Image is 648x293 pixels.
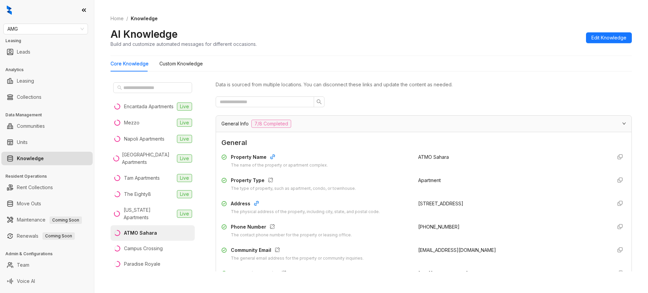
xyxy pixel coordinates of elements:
span: search [117,85,122,90]
span: General Info [221,120,249,127]
h3: Data Management [5,112,94,118]
div: Campus Crossing [124,245,163,252]
h3: Admin & Configurations [5,251,94,257]
span: [PHONE_NUMBER] [418,224,460,230]
a: Communities [17,119,45,133]
li: Move Outs [1,197,93,210]
h2: AI Knowledge [111,28,178,40]
li: Rent Collections [1,181,93,194]
a: Knowledge [17,152,44,165]
span: Live [177,174,192,182]
h3: Resident Operations [5,173,94,179]
div: General Info7/8 Completed [216,116,631,132]
div: Address [231,200,380,209]
span: General [221,138,626,148]
span: ATMO Sahara [418,154,449,160]
li: Communities [1,119,93,133]
span: Live [177,135,192,143]
a: RenewalsComing Soon [17,229,75,243]
a: Leads [17,45,30,59]
span: Coming Soon [50,216,82,224]
li: Voice AI [1,274,93,288]
div: [US_STATE] Apartments [124,206,174,221]
div: The name of the property or apartment complex. [231,162,328,169]
a: Team [17,258,29,272]
a: Rent Collections [17,181,53,194]
span: Live [177,154,192,163]
a: Voice AI [17,274,35,288]
span: AMG [7,24,84,34]
span: Live [177,102,192,111]
div: Community Website [231,270,335,279]
span: 7/8 Completed [251,120,291,128]
div: The general email address for the property or community inquiries. [231,255,364,262]
div: The physical address of the property, including city, state, and postal code. [231,209,380,215]
span: Live [177,210,192,218]
li: / [126,15,128,22]
a: Leasing [17,74,34,88]
li: Team [1,258,93,272]
span: expanded [622,121,626,125]
div: Encantada Apartments [124,103,174,110]
li: Leads [1,45,93,59]
a: Home [109,15,125,22]
div: Data is sourced from multiple locations. You can disconnect these links and update the content as... [216,81,632,88]
span: Apartment [418,177,441,183]
li: Renewals [1,229,93,243]
span: Knowledge [131,16,158,21]
li: Knowledge [1,152,93,165]
div: Community Email [231,246,364,255]
div: Mezzo [124,119,140,126]
div: Core Knowledge [111,60,149,67]
div: Phone Number [231,223,352,232]
li: Maintenance [1,213,93,227]
div: Build and customize automated messages for different occasions. [111,40,257,48]
div: The contact phone number for the property or leasing office. [231,232,352,238]
li: Units [1,136,93,149]
div: Property Type [231,177,356,185]
span: Coming Soon [42,232,75,240]
a: Move Outs [17,197,41,210]
span: search [316,99,322,105]
a: Units [17,136,28,149]
span: Live [177,119,192,127]
h3: Analytics [5,67,94,73]
img: logo [7,5,12,15]
span: Live [177,190,192,198]
div: Tam Apartments [124,174,160,182]
span: [URL][DOMAIN_NAME] [418,270,468,276]
div: Custom Knowledge [159,60,203,67]
div: The type of property, such as apartment, condo, or townhouse. [231,185,356,192]
a: Collections [17,90,41,104]
li: Collections [1,90,93,104]
div: [GEOGRAPHIC_DATA] Apartments [122,151,174,166]
h3: Leasing [5,38,94,44]
button: Edit Knowledge [586,32,632,43]
div: [STREET_ADDRESS] [418,200,607,207]
li: Leasing [1,74,93,88]
div: The Eighty8 [124,191,151,198]
div: Napoli Apartments [124,135,164,143]
div: Paradise Royale [124,260,160,268]
span: [EMAIL_ADDRESS][DOMAIN_NAME] [418,247,496,253]
div: ATMO Sahara [124,229,157,237]
span: Edit Knowledge [591,34,626,41]
div: Property Name [231,153,328,162]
